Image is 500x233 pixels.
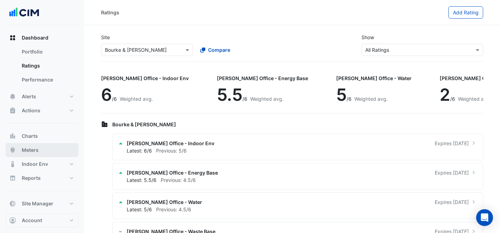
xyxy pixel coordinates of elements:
app-icon: Charts [9,133,16,140]
span: Bourke & [PERSON_NAME] [112,121,176,127]
span: Previous: 4.5/6 [161,177,196,183]
app-icon: Dashboard [9,34,16,41]
span: Weighted avg. [120,96,153,102]
span: Meters [22,147,39,154]
div: Dashboard [6,45,79,90]
span: Alerts [22,93,36,100]
span: 5.5 [217,84,242,105]
button: Alerts [6,90,79,104]
label: Site [101,34,110,41]
app-icon: Reports [9,175,16,182]
button: Charts [6,129,79,143]
span: [PERSON_NAME] Office - Indoor Env [127,140,214,147]
app-icon: Site Manager [9,200,16,207]
label: Show [361,34,374,41]
button: Compare [196,44,235,56]
span: 2 [440,84,450,105]
span: 5 [336,84,347,105]
div: [PERSON_NAME] Office - Indoor Env [101,75,189,82]
span: Previous: 4.5/6 [156,206,191,212]
div: [PERSON_NAME] Office - Water [336,75,412,82]
span: Indoor Env [22,161,48,168]
button: Site Manager [6,197,79,211]
span: Expires [DATE] [435,169,469,176]
div: [PERSON_NAME] Office - Energy Base [217,75,308,82]
div: Open Intercom Messenger [476,209,493,226]
span: Charts [22,133,38,140]
span: Latest: 6/6 [127,148,152,154]
app-icon: Actions [9,107,16,114]
div: Ratings [101,9,119,16]
span: /6 [450,96,455,102]
span: Weighted avg. [250,96,284,102]
a: Performance [16,73,79,87]
app-icon: Meters [9,147,16,154]
span: Weighted avg. [458,96,491,102]
span: Site Manager [22,200,53,207]
span: /6 [347,96,352,102]
span: [PERSON_NAME] Office - Energy Base [127,169,218,176]
button: Reports [6,171,79,185]
span: Account [22,217,42,224]
span: /6 [242,96,247,102]
app-icon: Indoor Env [9,161,16,168]
span: [PERSON_NAME] Office - Water [127,198,202,206]
span: Latest: 5/6 [127,206,152,212]
span: Expires [DATE] [435,198,469,206]
span: Actions [22,107,40,114]
a: Portfolio [16,45,79,59]
span: Reports [22,175,41,182]
button: Add Rating [448,6,483,19]
span: Expires [DATE] [435,140,469,147]
button: Actions [6,104,79,118]
span: 6 [101,84,112,105]
span: Previous: 5/6 [156,148,187,154]
span: Add Rating [453,9,479,15]
button: Meters [6,143,79,157]
span: Latest: 5.5/6 [127,177,156,183]
span: Dashboard [22,34,48,41]
button: Indoor Env [6,157,79,171]
span: Compare [208,46,230,54]
span: Weighted avg. [354,96,388,102]
button: Dashboard [6,31,79,45]
img: Company Logo [8,6,40,20]
a: Ratings [16,59,79,73]
button: Account [6,213,79,227]
app-icon: Alerts [9,93,16,100]
span: /6 [112,96,117,102]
